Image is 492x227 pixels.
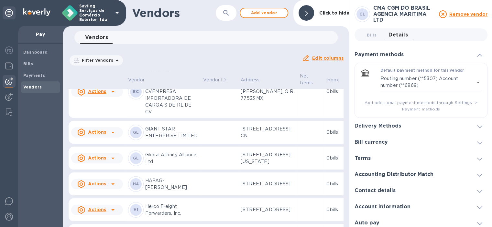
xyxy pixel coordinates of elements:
[88,129,106,135] u: Actions
[241,181,294,187] p: [STREET_ADDRESS]
[246,9,282,17] span: Add vendor
[326,77,339,83] p: Inbox
[300,73,313,86] p: Net terms
[88,89,106,94] u: Actions
[145,203,198,217] p: Herco Freight Forwarders, Inc.
[88,207,106,212] u: Actions
[312,56,344,61] u: Edit columns
[355,220,379,226] h3: Auto pay
[367,32,377,38] span: Bills
[85,33,108,42] span: Vendors
[79,4,112,22] p: Savilog Serviços de Comércio Exterior ltda
[355,155,371,161] h3: Terms
[145,68,198,115] p: EMPRESA IMPORTADORA DE CARGA S DE RL DE CVEMPRESA IMPORTADORA DE CARGA S DE RL DE CV
[326,88,347,95] p: 0 bills
[360,99,482,112] span: Add additional payment methods through Settings -> Payment methods
[145,151,198,165] p: Global Affinity Alliance, Ltd.
[145,126,198,139] p: GIANT STAR ENTERPRISE LIMITED
[5,62,13,70] img: Wallets
[326,155,347,161] p: 0 bills
[326,206,347,213] p: 0 bills
[23,73,45,78] b: Payments
[359,12,365,16] b: CL
[355,139,388,145] h3: Bill currency
[133,89,139,94] b: EC
[449,12,487,17] u: Remove vendor
[23,50,48,55] b: Dashboard
[3,6,16,19] div: Unpin categories
[355,188,396,194] h3: Contact details
[132,6,216,20] h1: Vendors
[133,181,139,186] b: HA
[326,181,347,187] p: 0 bills
[360,68,482,112] div: Default payment method for this vendorRouting number (**5307) Account number (**6869)​Add additio...
[128,77,153,83] span: Vendor
[128,77,145,83] p: Vendor
[241,151,294,165] p: [STREET_ADDRESS][US_STATE]
[241,77,268,83] span: Address
[88,181,106,186] u: Actions
[133,130,139,135] b: GL
[133,156,139,160] b: GL
[380,73,482,91] div: Routing number (**5307) Account number (**6869)
[300,73,322,86] span: Net terms
[373,5,435,23] h3: CMA CGM DO BRASIL AGENCIA MARITIMA LTD
[240,8,288,18] button: Add vendor
[203,77,234,83] span: Vendor ID
[23,85,42,89] b: Vendors
[241,77,259,83] p: Address
[241,81,294,102] p: [GEOGRAPHIC_DATA][PERSON_NAME], Q.R. 77533 MX
[326,77,347,83] span: Inbox
[5,46,13,54] img: Foreign exchange
[326,129,347,136] p: 0 bills
[241,126,294,139] p: [STREET_ADDRESS] CN
[319,10,349,15] b: Click to hide
[388,30,408,39] span: Details
[23,8,50,16] img: Logo
[79,57,113,63] p: Filter Vendors
[355,52,404,58] h3: Payment methods
[88,155,106,160] u: Actions
[380,75,474,89] p: Routing number (**5307) Account number (**6869)
[355,171,433,178] h3: Accounting Distributor Match
[134,207,138,212] b: HI
[380,69,464,73] label: Default payment method for this vendor
[355,204,410,210] h3: Account Information
[145,177,198,191] p: HAPAG-[PERSON_NAME]
[23,31,58,37] p: Pay
[355,123,401,129] h3: Delivery Methods
[241,206,294,213] p: [STREET_ADDRESS]
[23,61,33,66] b: Bills
[203,77,226,83] p: Vendor ID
